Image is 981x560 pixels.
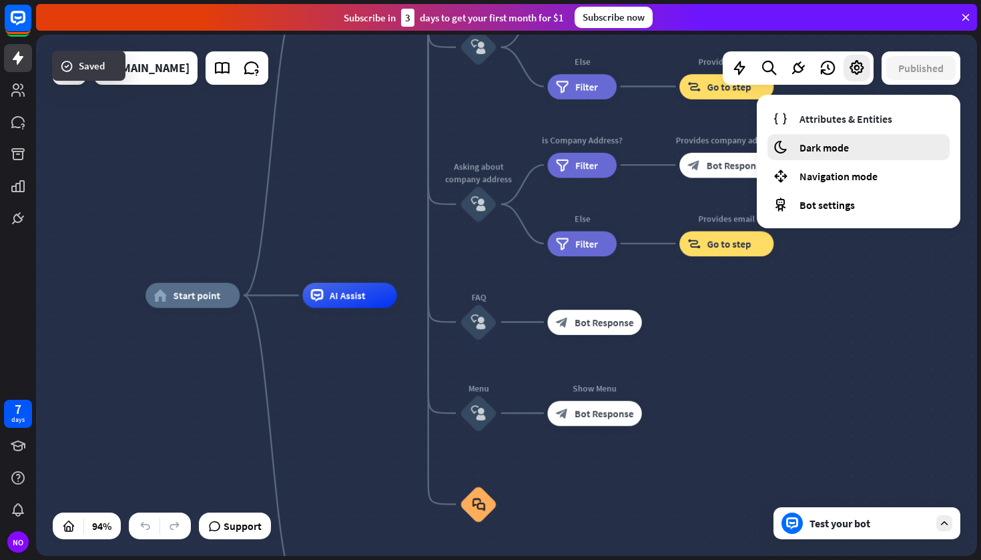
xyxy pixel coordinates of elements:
[575,7,653,28] div: Subscribe now
[15,403,21,415] div: 7
[575,159,598,172] span: Filter
[799,141,849,154] span: Dark mode
[344,9,564,27] div: Subscribe in days to get your first month for $1
[773,139,788,155] i: moon
[11,415,25,425] div: days
[7,531,29,553] div: NO
[556,80,569,93] i: filter
[471,197,486,212] i: block_user_input
[575,237,598,250] span: Filter
[556,159,569,172] i: filter
[102,51,190,85] div: henn-group.com
[687,237,701,250] i: block_goto
[556,316,569,328] i: block_bot_response
[886,56,956,80] button: Published
[670,55,783,67] div: Provides email
[88,515,115,537] div: 94%
[767,105,950,131] a: Attributes & Entities
[472,497,485,511] i: block_faq
[4,400,32,428] a: 7 days
[440,382,516,394] div: Menu
[538,55,626,67] div: Else
[471,314,486,330] i: block_user_input
[538,133,626,146] div: is Company Address?
[575,407,633,420] span: Bot Response
[707,159,765,172] span: Bot Response
[556,237,569,250] i: filter
[687,80,701,93] i: block_goto
[799,112,892,125] span: Attributes & Entities
[11,5,51,45] button: Open LiveChat chat widget
[575,80,598,93] span: Filter
[809,517,930,530] div: Test your bot
[440,160,516,186] div: Asking about company address
[799,198,855,212] span: Bot settings
[440,290,516,303] div: FAQ
[707,237,751,250] span: Go to step
[153,289,167,302] i: home_2
[670,212,783,225] div: Provides email
[174,289,221,302] span: Start point
[687,159,700,172] i: block_bot_response
[556,407,569,420] i: block_bot_response
[538,382,651,394] div: Show Menu
[60,59,73,73] i: success
[538,212,626,225] div: Else
[670,133,783,146] div: Provides company address
[401,9,414,27] div: 3
[471,406,486,421] i: block_user_input
[79,59,105,73] span: Saved
[799,170,878,183] span: Navigation mode
[707,80,751,93] span: Go to step
[575,316,633,328] span: Bot Response
[330,289,366,302] span: AI Assist
[224,515,262,537] span: Support
[471,39,486,55] i: block_user_input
